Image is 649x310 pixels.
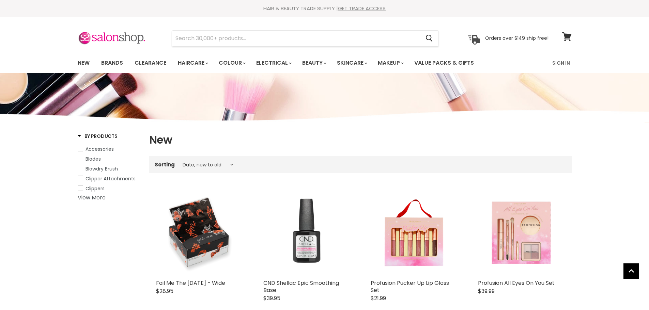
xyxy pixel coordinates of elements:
[420,31,438,46] button: Search
[156,189,243,276] a: Foil Me The Halloween - Wide Foil Me The Halloween - Wide
[78,194,106,201] a: View More
[251,56,296,70] a: Electrical
[214,56,250,70] a: Colour
[373,56,408,70] a: Makeup
[156,279,225,287] a: Foil Me The [DATE] - Wide
[263,294,280,302] span: $39.95
[69,53,580,73] nav: Main
[73,56,95,70] a: New
[155,162,175,167] label: Sorting
[156,189,243,276] img: Foil Me The Halloween - Wide
[263,189,350,276] img: CND Shellac Epic Smoothing Base
[371,279,449,294] a: Profusion Pucker Up Lip Gloss Set
[69,5,580,12] div: HAIR & BEAUTY TRADE SUPPLY |
[371,189,458,276] img: Profusion Pucker Up Lip Gloss Set
[129,56,171,70] a: Clearance
[548,56,574,70] a: Sign In
[78,185,141,192] a: Clippers
[86,165,118,172] span: Blowdry Brush
[297,56,330,70] a: Beauty
[73,53,514,73] ul: Main menu
[149,133,572,147] h1: New
[173,56,212,70] a: Haircare
[78,155,141,163] a: Blades
[86,185,105,192] span: Clippers
[156,287,173,295] span: $28.95
[478,189,565,276] img: Profusion All Eyes On You Set
[485,35,548,41] p: Orders over $149 ship free!
[96,56,128,70] a: Brands
[78,175,141,182] a: Clipper Attachments
[478,287,495,295] span: $39.99
[86,146,114,152] span: Accessories
[78,165,141,173] a: Blowdry Brush
[172,30,439,47] form: Product
[86,156,101,162] span: Blades
[338,5,386,12] a: GET TRADE ACCESS
[478,279,555,287] a: Profusion All Eyes On You Set
[332,56,371,70] a: Skincare
[371,294,386,302] span: $21.99
[86,175,136,182] span: Clipper Attachments
[478,189,565,276] a: Profusion All Eyes On You Set Profusion All Eyes On You Set
[78,133,118,140] h3: By Products
[371,189,458,276] a: Profusion Pucker Up Lip Gloss Set Profusion Pucker Up Lip Gloss Set
[172,31,420,46] input: Search
[409,56,479,70] a: Value Packs & Gifts
[78,145,141,153] a: Accessories
[263,279,339,294] a: CND Shellac Epic Smoothing Base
